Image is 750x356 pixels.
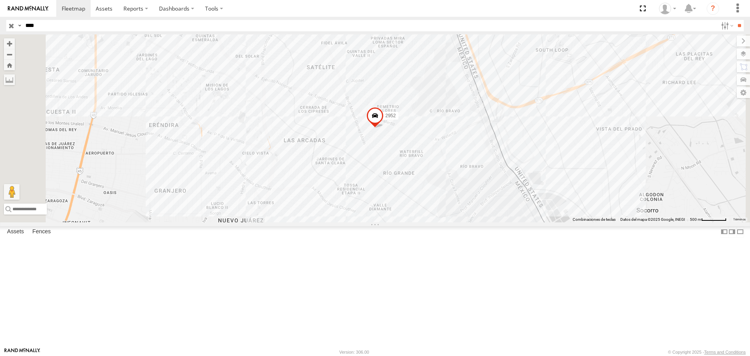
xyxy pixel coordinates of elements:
[4,184,20,200] button: Arrastra al hombrecito al mapa para abrir Street View
[4,348,40,356] a: Visit our Website
[690,217,701,222] span: 500 m
[3,227,28,238] label: Assets
[704,350,746,354] a: Terms and Conditions
[4,74,15,85] label: Measure
[8,6,48,11] img: rand-logo.svg
[707,2,719,15] i: ?
[728,226,736,238] label: Dock Summary Table to the Right
[4,49,15,60] button: Zoom out
[4,60,15,70] button: Zoom Home
[339,350,369,354] div: Version: 306.00
[733,218,746,221] a: Términos (se abre en una nueva pestaña)
[16,20,23,31] label: Search Query
[29,227,55,238] label: Fences
[737,87,750,98] label: Map Settings
[4,38,15,49] button: Zoom in
[385,113,396,118] span: 2952
[687,217,729,222] button: Escala del mapa: 500 m por 61 píxeles
[668,350,746,354] div: © Copyright 2025 -
[736,226,744,238] label: Hide Summary Table
[573,217,616,222] button: Combinaciones de teclas
[656,3,679,14] div: carolina herrera
[720,226,728,238] label: Dock Summary Table to the Left
[718,20,735,31] label: Search Filter Options
[620,217,685,222] span: Datos del mapa ©2025 Google, INEGI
